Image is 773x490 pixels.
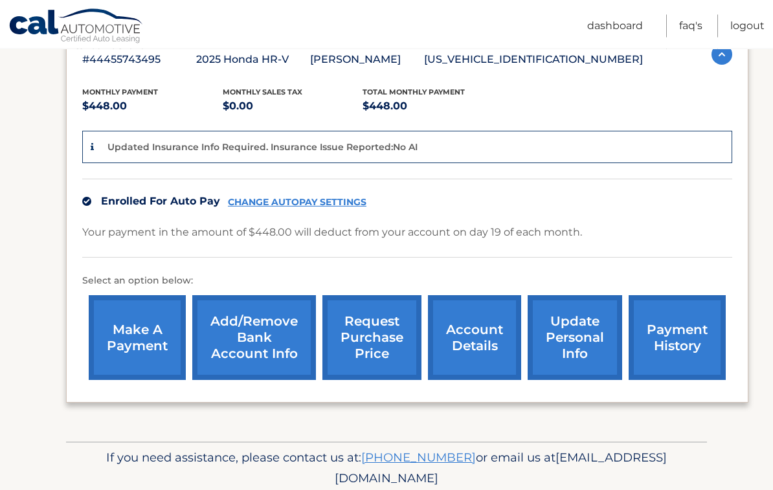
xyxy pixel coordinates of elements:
[82,51,196,69] p: #44455743495
[363,98,503,116] p: $448.00
[192,296,316,381] a: Add/Remove bank account info
[82,274,732,289] p: Select an option below:
[629,296,726,381] a: payment history
[82,197,91,206] img: check.svg
[310,51,424,69] p: [PERSON_NAME]
[8,8,144,46] a: Cal Automotive
[196,51,310,69] p: 2025 Honda HR-V
[363,88,465,97] span: Total Monthly Payment
[107,142,418,153] p: Updated Insurance Info Required. Insurance Issue Reported:No AI
[82,98,223,116] p: $448.00
[89,296,186,381] a: make a payment
[322,296,421,381] a: request purchase price
[424,51,643,69] p: [US_VEHICLE_IDENTIFICATION_NUMBER]
[730,15,765,38] a: Logout
[82,224,582,242] p: Your payment in the amount of $448.00 will deduct from your account on day 19 of each month.
[223,98,363,116] p: $0.00
[101,195,220,208] span: Enrolled For Auto Pay
[228,197,366,208] a: CHANGE AUTOPAY SETTINGS
[335,451,667,486] span: [EMAIL_ADDRESS][DOMAIN_NAME]
[223,88,302,97] span: Monthly sales Tax
[679,15,702,38] a: FAQ's
[528,296,622,381] a: update personal info
[587,15,643,38] a: Dashboard
[82,88,158,97] span: Monthly Payment
[74,448,699,489] p: If you need assistance, please contact us at: or email us at
[361,451,476,465] a: [PHONE_NUMBER]
[711,45,732,65] img: accordion-active.svg
[428,296,521,381] a: account details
